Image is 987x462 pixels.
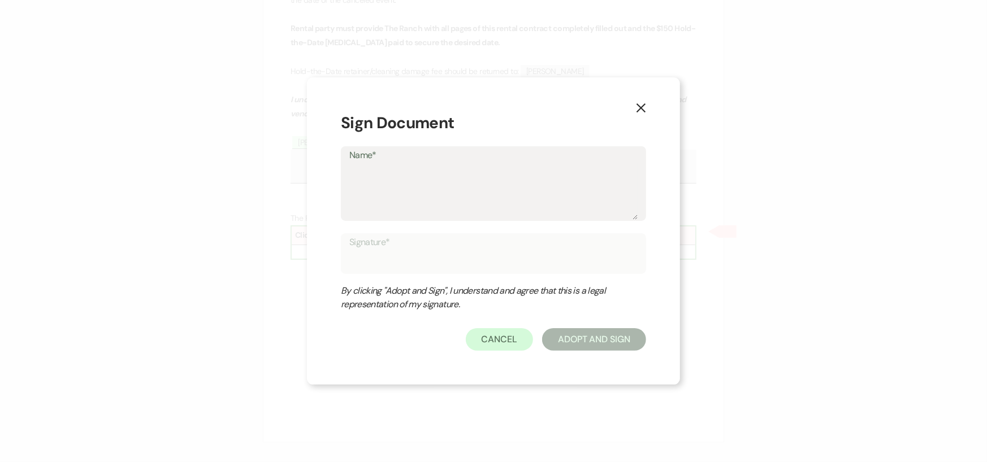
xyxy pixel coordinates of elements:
div: By clicking "Adopt and Sign", I understand and agree that this is a legal representation of my si... [341,284,624,311]
button: Adopt And Sign [542,328,646,351]
h1: Sign Document [341,111,646,135]
button: Cancel [466,328,534,351]
label: Name* [349,147,638,164]
label: Signature* [349,234,638,251]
